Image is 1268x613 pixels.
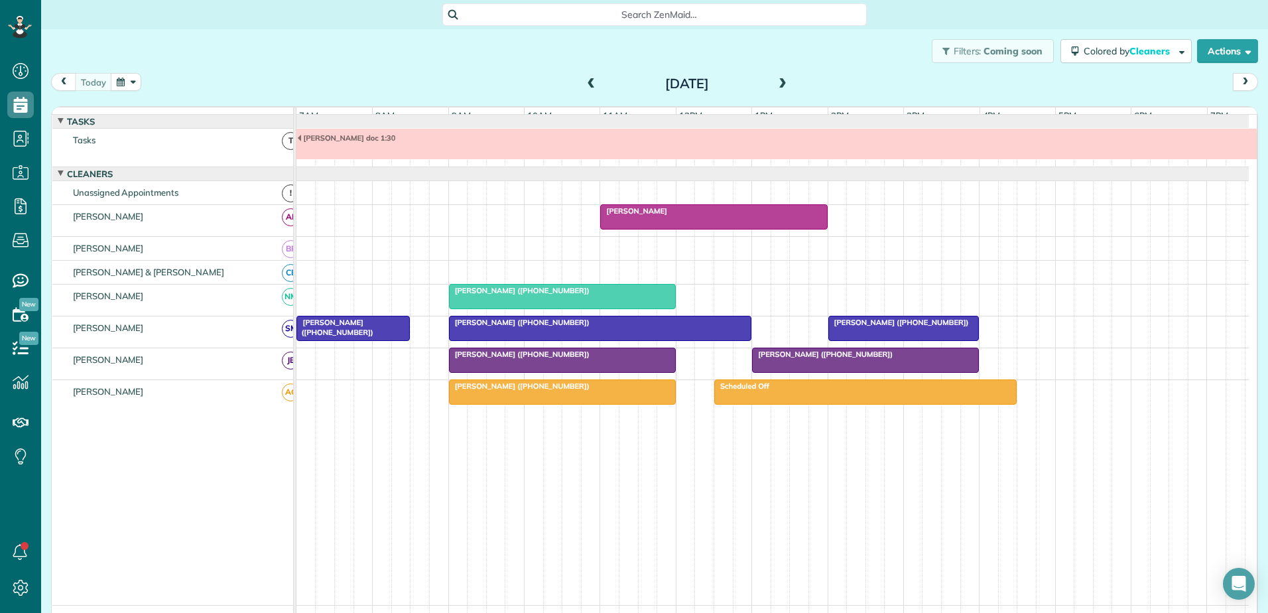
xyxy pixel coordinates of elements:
[282,352,300,370] span: JB
[70,187,181,198] span: Unassigned Appointments
[282,383,300,401] span: AG
[70,243,147,253] span: [PERSON_NAME]
[676,110,705,121] span: 12pm
[751,350,893,359] span: [PERSON_NAME] ([PHONE_NUMBER])
[1056,110,1079,121] span: 5pm
[828,110,852,121] span: 2pm
[600,206,668,216] span: [PERSON_NAME]
[282,288,300,306] span: NM
[282,184,300,202] span: !
[600,110,630,121] span: 11am
[980,110,1003,121] span: 4pm
[448,381,590,391] span: [PERSON_NAME] ([PHONE_NUMBER])
[904,110,927,121] span: 3pm
[373,110,397,121] span: 8am
[70,322,147,333] span: [PERSON_NAME]
[282,132,300,150] span: T
[1223,568,1255,600] div: Open Intercom Messenger
[282,240,300,258] span: BR
[282,208,300,226] span: AF
[19,332,38,345] span: New
[954,45,982,57] span: Filters:
[70,267,227,277] span: [PERSON_NAME] & [PERSON_NAME]
[752,110,775,121] span: 1pm
[70,386,147,397] span: [PERSON_NAME]
[1208,110,1231,121] span: 7pm
[448,318,590,327] span: [PERSON_NAME] ([PHONE_NUMBER])
[75,73,112,91] button: today
[296,133,396,143] span: [PERSON_NAME] doc 1:30
[64,116,97,127] span: Tasks
[448,350,590,359] span: [PERSON_NAME] ([PHONE_NUMBER])
[51,73,76,91] button: prev
[282,320,300,338] span: SM
[296,110,321,121] span: 7am
[1084,45,1174,57] span: Colored by
[714,381,770,391] span: Scheduled Off
[448,286,590,295] span: [PERSON_NAME] ([PHONE_NUMBER])
[1129,45,1172,57] span: Cleaners
[1060,39,1192,63] button: Colored byCleaners
[1131,110,1155,121] span: 6pm
[19,298,38,311] span: New
[64,169,115,179] span: Cleaners
[70,291,147,301] span: [PERSON_NAME]
[70,354,147,365] span: [PERSON_NAME]
[282,264,300,282] span: CB
[525,110,554,121] span: 10am
[70,211,147,222] span: [PERSON_NAME]
[1197,39,1258,63] button: Actions
[604,76,770,91] h2: [DATE]
[70,135,98,145] span: Tasks
[1233,73,1258,91] button: next
[983,45,1043,57] span: Coming soon
[296,318,373,336] span: [PERSON_NAME] ([PHONE_NUMBER])
[449,110,474,121] span: 9am
[828,318,970,327] span: [PERSON_NAME] ([PHONE_NUMBER])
